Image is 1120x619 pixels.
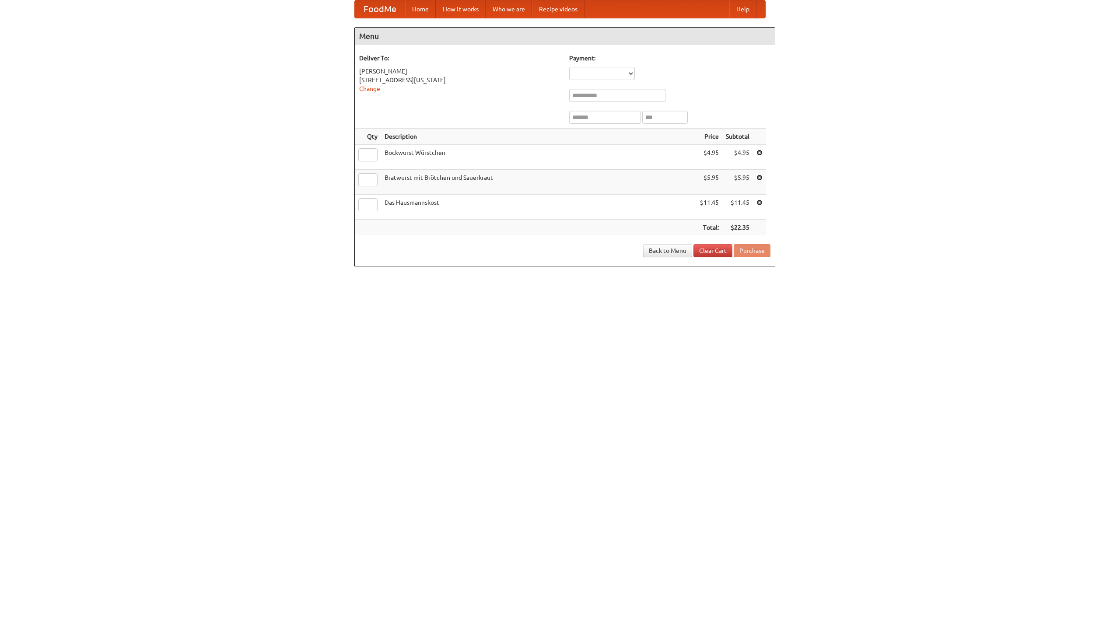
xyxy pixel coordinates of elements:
[381,129,696,145] th: Description
[696,195,722,220] td: $11.45
[722,129,753,145] th: Subtotal
[381,195,696,220] td: Das Hausmannskost
[436,0,486,18] a: How it works
[696,129,722,145] th: Price
[359,85,380,92] a: Change
[643,244,692,257] a: Back to Menu
[734,244,770,257] button: Purchase
[355,0,405,18] a: FoodMe
[722,170,753,195] td: $5.95
[381,170,696,195] td: Bratwurst mit Brötchen und Sauerkraut
[355,28,775,45] h4: Menu
[696,170,722,195] td: $5.95
[532,0,584,18] a: Recipe videos
[569,54,770,63] h5: Payment:
[359,54,560,63] h5: Deliver To:
[693,244,732,257] a: Clear Cart
[405,0,436,18] a: Home
[381,145,696,170] td: Bockwurst Würstchen
[696,220,722,236] th: Total:
[355,129,381,145] th: Qty
[729,0,756,18] a: Help
[696,145,722,170] td: $4.95
[359,76,560,84] div: [STREET_ADDRESS][US_STATE]
[486,0,532,18] a: Who we are
[359,67,560,76] div: [PERSON_NAME]
[722,220,753,236] th: $22.35
[722,195,753,220] td: $11.45
[722,145,753,170] td: $4.95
